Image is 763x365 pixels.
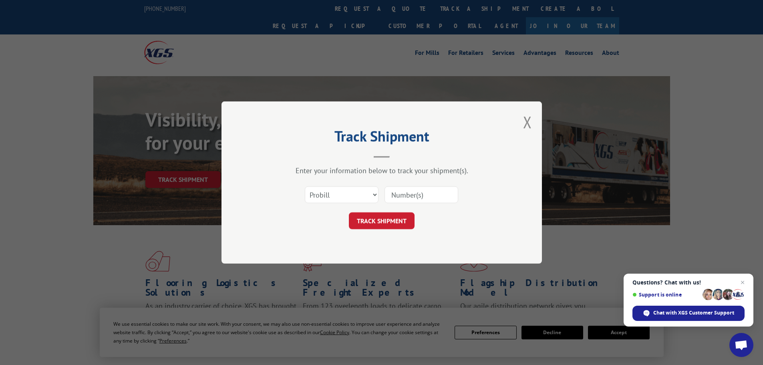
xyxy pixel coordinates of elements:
[653,309,734,317] span: Chat with XGS Customer Support
[632,279,745,286] span: Questions? Chat with us!
[262,131,502,146] h2: Track Shipment
[262,166,502,175] div: Enter your information below to track your shipment(s).
[385,186,458,203] input: Number(s)
[349,212,415,229] button: TRACK SHIPMENT
[729,333,753,357] a: Open chat
[632,306,745,321] span: Chat with XGS Customer Support
[523,111,532,133] button: Close modal
[632,292,700,298] span: Support is online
